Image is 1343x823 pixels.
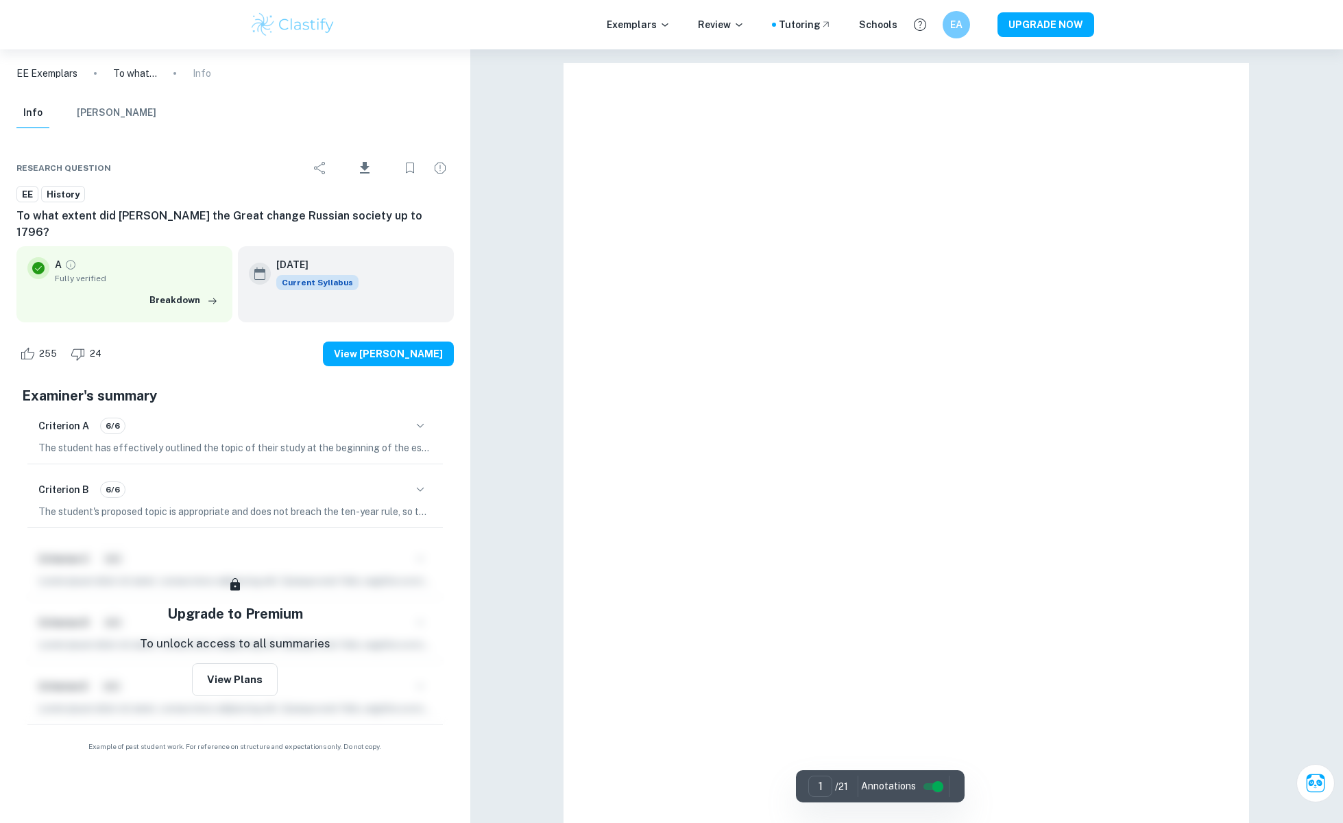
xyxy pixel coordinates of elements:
div: Download [337,150,394,186]
h5: Examiner's summary [22,385,448,406]
div: Share [306,154,334,182]
button: Ask Clai [1296,764,1335,802]
span: EE [17,188,38,202]
button: [PERSON_NAME] [77,98,156,128]
div: Dislike [67,343,109,365]
span: Annotations [861,779,916,794]
button: UPGRADE NOW [997,12,1094,37]
button: Breakdown [146,290,221,311]
div: Report issue [426,154,454,182]
h6: Criterion B [38,482,89,497]
h6: [DATE] [276,257,348,272]
a: Grade fully verified [64,259,77,271]
p: Info [193,66,211,81]
button: Info [16,98,49,128]
a: History [41,186,85,203]
span: 6/6 [101,484,125,496]
p: To unlock access to all summaries [140,635,330,653]
p: The student has effectively outlined the topic of their study at the beginning of the essay, clea... [38,440,432,455]
a: EE Exemplars [16,66,77,81]
img: Clastify logo [250,11,337,38]
p: Review [698,17,745,32]
span: 24 [82,347,109,361]
p: Exemplars [607,17,670,32]
button: View [PERSON_NAME] [323,342,454,366]
a: Schools [859,17,897,32]
a: EE [16,186,38,203]
button: EA [943,11,970,38]
span: Fully verified [55,272,221,285]
span: 255 [32,347,64,361]
h6: To what extent did [PERSON_NAME] the Great change Russian society up to 1796? [16,208,454,241]
span: Current Syllabus [276,275,359,290]
div: Bookmark [396,154,424,182]
p: / 21 [835,779,848,794]
a: Tutoring [779,17,832,32]
h6: EA [948,17,964,32]
span: 6/6 [101,420,125,432]
p: The student's proposed topic is appropriate and does not breach the ten-year rule, so the criteri... [38,504,432,519]
span: Research question [16,162,111,174]
button: View Plans [192,663,278,696]
div: This exemplar is based on the current syllabus. Feel free to refer to it for inspiration/ideas wh... [276,275,359,290]
div: Like [16,343,64,365]
button: Help and Feedback [908,13,932,36]
p: A [55,257,62,272]
h6: Criterion A [38,418,89,433]
span: History [42,188,84,202]
span: Example of past student work. For reference on structure and expectations only. Do not copy. [16,741,454,752]
h5: Upgrade to Premium [167,604,303,624]
p: To what extent did [PERSON_NAME] the Great change Russian society up to 1796? [113,66,157,81]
